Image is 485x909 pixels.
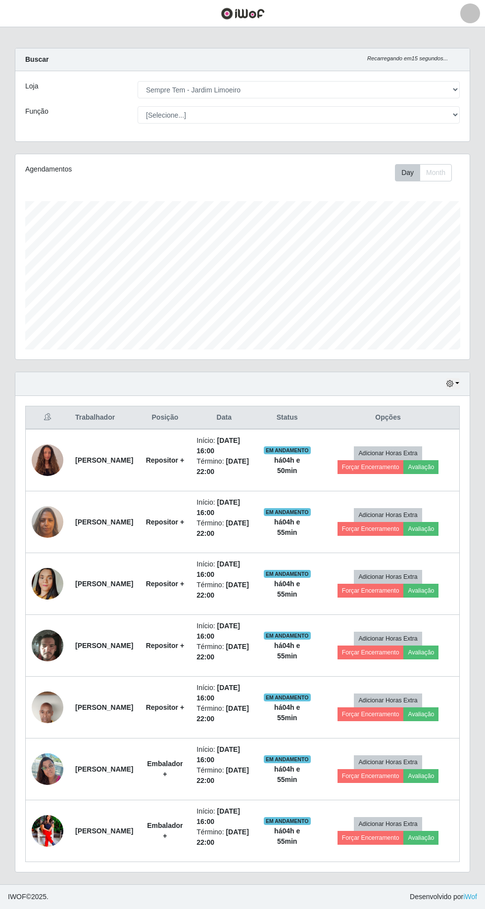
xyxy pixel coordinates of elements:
[367,55,448,61] i: Recarregando em 15 segundos...
[264,755,311,763] span: EM ANDAMENTO
[403,769,438,783] button: Avaliação
[410,892,477,902] span: Desenvolvido por
[196,622,240,640] time: [DATE] 16:00
[420,164,452,181] button: Month
[196,560,240,578] time: [DATE] 16:00
[32,811,63,851] img: 1751311767272.jpeg
[196,827,251,848] li: Término:
[146,580,184,588] strong: Repositor +
[75,518,133,526] strong: [PERSON_NAME]
[139,406,191,430] th: Posição
[75,456,133,464] strong: [PERSON_NAME]
[8,892,48,902] span: © 2025 .
[196,456,251,477] li: Término:
[196,518,251,539] li: Término:
[395,164,420,181] button: Day
[146,518,184,526] strong: Repositor +
[354,570,422,584] button: Adicionar Horas Extra
[403,707,438,721] button: Avaliação
[196,745,240,764] time: [DATE] 16:00
[146,456,184,464] strong: Repositor +
[354,693,422,707] button: Adicionar Horas Extra
[146,703,184,711] strong: Repositor +
[354,755,422,769] button: Adicionar Horas Extra
[354,817,422,831] button: Adicionar Horas Extra
[274,765,300,783] strong: há 04 h e 55 min
[196,684,240,702] time: [DATE] 16:00
[257,406,317,430] th: Status
[69,406,139,430] th: Trabalhador
[196,498,240,517] time: [DATE] 16:00
[264,446,311,454] span: EM ANDAMENTO
[403,831,438,845] button: Avaliação
[191,406,257,430] th: Data
[196,436,240,455] time: [DATE] 16:00
[25,55,48,63] strong: Buscar
[338,769,404,783] button: Forçar Encerramento
[75,827,133,835] strong: [PERSON_NAME]
[196,683,251,703] li: Início:
[354,446,422,460] button: Adicionar Horas Extra
[395,164,460,181] div: Toolbar with button groups
[196,703,251,724] li: Término:
[196,621,251,642] li: Início:
[463,893,477,901] a: iWof
[274,456,300,475] strong: há 04 h e 50 min
[196,807,240,825] time: [DATE] 16:00
[338,522,404,536] button: Forçar Encerramento
[403,522,438,536] button: Avaliação
[32,439,63,481] img: 1745413424976.jpeg
[25,106,48,117] label: Função
[274,642,300,660] strong: há 04 h e 55 min
[274,518,300,536] strong: há 04 h e 55 min
[274,580,300,598] strong: há 04 h e 55 min
[264,817,311,825] span: EM ANDAMENTO
[196,744,251,765] li: Início:
[354,508,422,522] button: Adicionar Horas Extra
[274,703,300,722] strong: há 04 h e 55 min
[264,508,311,516] span: EM ANDAMENTO
[75,642,133,649] strong: [PERSON_NAME]
[264,632,311,640] span: EM ANDAMENTO
[221,7,265,20] img: CoreUI Logo
[196,435,251,456] li: Início:
[317,406,459,430] th: Opções
[32,748,63,790] img: 1749309243937.jpeg
[196,765,251,786] li: Término:
[338,460,404,474] button: Forçar Encerramento
[75,703,133,711] strong: [PERSON_NAME]
[32,556,63,612] img: 1748562791419.jpeg
[196,580,251,601] li: Término:
[75,580,133,588] strong: [PERSON_NAME]
[147,822,183,840] strong: Embalador +
[32,672,63,742] img: 1756393713043.jpeg
[403,460,438,474] button: Avaliação
[403,584,438,598] button: Avaliação
[338,646,404,659] button: Forçar Encerramento
[354,632,422,646] button: Adicionar Horas Extra
[25,164,197,174] div: Agendamentos
[403,646,438,659] button: Avaliação
[196,642,251,662] li: Término:
[25,81,38,91] label: Loja
[8,893,26,901] span: IWOF
[75,765,133,773] strong: [PERSON_NAME]
[147,760,183,778] strong: Embalador +
[196,497,251,518] li: Início:
[196,559,251,580] li: Início:
[338,584,404,598] button: Forçar Encerramento
[338,707,404,721] button: Forçar Encerramento
[264,570,311,578] span: EM ANDAMENTO
[32,501,63,543] img: 1747253938286.jpeg
[146,642,184,649] strong: Repositor +
[196,806,251,827] li: Início:
[274,827,300,845] strong: há 04 h e 55 min
[338,831,404,845] button: Forçar Encerramento
[32,624,63,667] img: 1751312410869.jpeg
[395,164,452,181] div: First group
[264,693,311,701] span: EM ANDAMENTO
